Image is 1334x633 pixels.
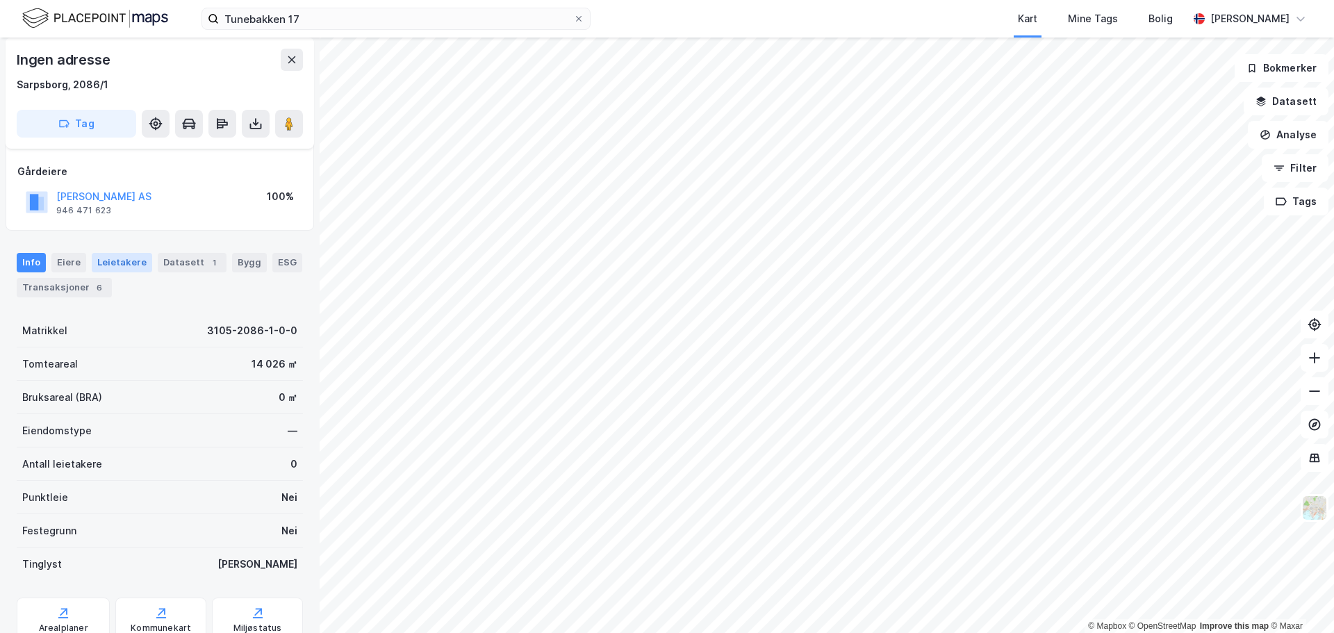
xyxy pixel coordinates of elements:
[22,356,78,372] div: Tomteareal
[207,322,297,339] div: 3105-2086-1-0-0
[17,163,302,180] div: Gårdeiere
[272,253,302,272] div: ESG
[22,322,67,339] div: Matrikkel
[207,256,221,270] div: 1
[17,76,108,93] div: Sarpsborg, 2086/1
[92,253,152,272] div: Leietakere
[1129,621,1196,631] a: OpenStreetMap
[1244,88,1328,115] button: Datasett
[1210,10,1290,27] div: [PERSON_NAME]
[22,556,62,573] div: Tinglyst
[279,389,297,406] div: 0 ㎡
[92,281,106,295] div: 6
[281,523,297,539] div: Nei
[1264,188,1328,215] button: Tags
[22,489,68,506] div: Punktleie
[219,8,573,29] input: Søk på adresse, matrikkel, gårdeiere, leietakere eller personer
[1265,566,1334,633] iframe: Chat Widget
[217,556,297,573] div: [PERSON_NAME]
[22,523,76,539] div: Festegrunn
[1248,121,1328,149] button: Analyse
[22,389,102,406] div: Bruksareal (BRA)
[1265,566,1334,633] div: Kontrollprogram for chat
[1088,621,1126,631] a: Mapbox
[290,456,297,472] div: 0
[17,110,136,138] button: Tag
[1200,621,1269,631] a: Improve this map
[158,253,227,272] div: Datasett
[232,253,267,272] div: Bygg
[22,456,102,472] div: Antall leietakere
[17,253,46,272] div: Info
[1235,54,1328,82] button: Bokmerker
[17,49,113,71] div: Ingen adresse
[1301,495,1328,521] img: Z
[56,205,111,216] div: 946 471 623
[281,489,297,506] div: Nei
[22,6,168,31] img: logo.f888ab2527a4732fd821a326f86c7f29.svg
[1262,154,1328,182] button: Filter
[267,188,294,205] div: 100%
[1018,10,1037,27] div: Kart
[252,356,297,372] div: 14 026 ㎡
[288,422,297,439] div: —
[51,253,86,272] div: Eiere
[17,278,112,297] div: Transaksjoner
[1148,10,1173,27] div: Bolig
[22,422,92,439] div: Eiendomstype
[1068,10,1118,27] div: Mine Tags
